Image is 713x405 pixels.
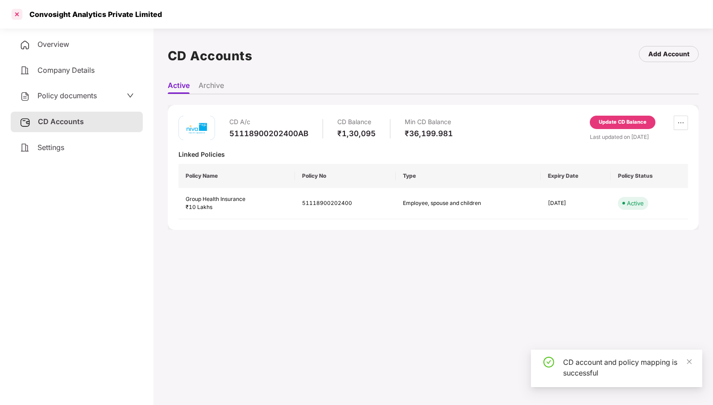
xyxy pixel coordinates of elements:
span: down [127,92,134,99]
div: Linked Policies [178,150,688,159]
div: ₹36,199.981 [405,129,453,138]
th: Type [396,164,541,188]
span: check-circle [543,357,554,367]
div: Employee, spouse and children [403,199,501,208]
span: ₹10 Lakhs [186,204,212,210]
span: CD Accounts [38,117,84,126]
span: Settings [37,143,64,152]
li: Archive [199,81,224,94]
div: CD A/c [229,116,308,129]
div: CD Balance [337,116,376,129]
th: Expiry Date [541,164,611,188]
img: svg+xml;base64,PHN2ZyB3aWR0aD0iMjUiIGhlaWdodD0iMjQiIHZpZXdCb3g9IjAgMCAyNSAyNCIgZmlsbD0ibm9uZSIgeG... [20,117,31,128]
th: Policy No [295,164,396,188]
img: mbhicl.png [183,115,210,142]
span: Company Details [37,66,95,75]
h1: CD Accounts [168,46,253,66]
span: ellipsis [674,119,688,126]
div: Add Account [648,49,689,59]
span: close [686,359,692,365]
div: Group Health Insurance [186,195,288,204]
li: Active [168,81,190,94]
img: svg+xml;base64,PHN2ZyB4bWxucz0iaHR0cDovL3d3dy53My5vcmcvMjAwMC9zdmciIHdpZHRoPSIyNCIgaGVpZ2h0PSIyNC... [20,142,30,153]
img: svg+xml;base64,PHN2ZyB4bWxucz0iaHR0cDovL3d3dy53My5vcmcvMjAwMC9zdmciIHdpZHRoPSIyNCIgaGVpZ2h0PSIyNC... [20,40,30,50]
td: 51118900202400 [295,188,396,220]
button: ellipsis [674,116,688,130]
div: Update CD Balance [599,118,647,126]
th: Policy Name [178,164,295,188]
img: svg+xml;base64,PHN2ZyB4bWxucz0iaHR0cDovL3d3dy53My5vcmcvMjAwMC9zdmciIHdpZHRoPSIyNCIgaGVpZ2h0PSIyNC... [20,65,30,76]
img: svg+xml;base64,PHN2ZyB4bWxucz0iaHR0cDovL3d3dy53My5vcmcvMjAwMC9zdmciIHdpZHRoPSIyNCIgaGVpZ2h0PSIyNC... [20,91,30,102]
div: 51118900202400AB [229,129,308,138]
div: Min CD Balance [405,116,453,129]
th: Policy Status [611,164,688,188]
div: CD account and policy mapping is successful [563,357,692,378]
span: Policy documents [37,91,97,100]
span: Overview [37,40,69,49]
td: [DATE] [541,188,611,220]
div: ₹1,30,095 [337,129,376,138]
div: Convosight Analytics Private Limited [24,10,162,19]
div: Last updated on [DATE] [590,133,688,141]
div: Active [627,199,644,208]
